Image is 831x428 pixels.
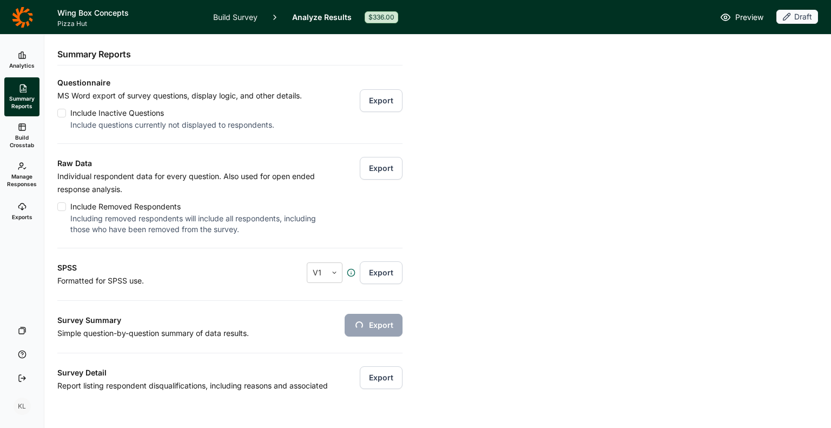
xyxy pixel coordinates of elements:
span: Manage Responses [7,173,37,188]
span: Build Crosstab [9,134,35,149]
button: Export [360,261,403,284]
a: Analytics [4,43,39,77]
button: Draft [776,10,818,25]
h3: Questionnaire [57,76,403,89]
span: Preview [735,11,763,24]
div: Including removed respondents will include all respondents, including those who have been removed... [70,213,322,235]
a: Manage Responses [4,155,39,194]
div: Include Removed Respondents [70,200,322,213]
button: Export [345,314,403,337]
button: Export [360,366,403,389]
a: Exports [4,194,39,229]
p: Formatted for SPSS use. [57,274,249,287]
p: Report listing respondent disqualifications, including reasons and associated questions. [57,379,335,405]
div: Draft [776,10,818,24]
span: Exports [12,213,32,221]
a: Summary Reports [4,77,39,116]
p: MS Word export of survey questions, display logic, and other details. [57,89,302,102]
h3: Survey Detail [57,366,335,379]
a: Preview [720,11,763,24]
p: Individual respondent data for every question. Also used for open ended response analysis. [57,170,322,196]
h3: Survey Summary [57,314,335,327]
span: Analytics [9,62,35,69]
button: Export [360,89,403,112]
span: Pizza Hut [57,19,200,28]
span: Summary Reports [9,95,35,110]
h3: Raw Data [57,157,322,170]
h2: Summary Reports [57,48,131,61]
button: Export [360,157,403,180]
h1: Wing Box Concepts [57,6,200,19]
p: Simple question-by-question summary of data results. [57,327,335,340]
div: KL [14,398,31,415]
div: $336.00 [365,11,398,23]
a: Build Crosstab [4,116,39,155]
div: Include Inactive Questions [70,107,302,120]
h3: SPSS [57,261,249,274]
div: Include questions currently not displayed to respondents. [70,120,302,130]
